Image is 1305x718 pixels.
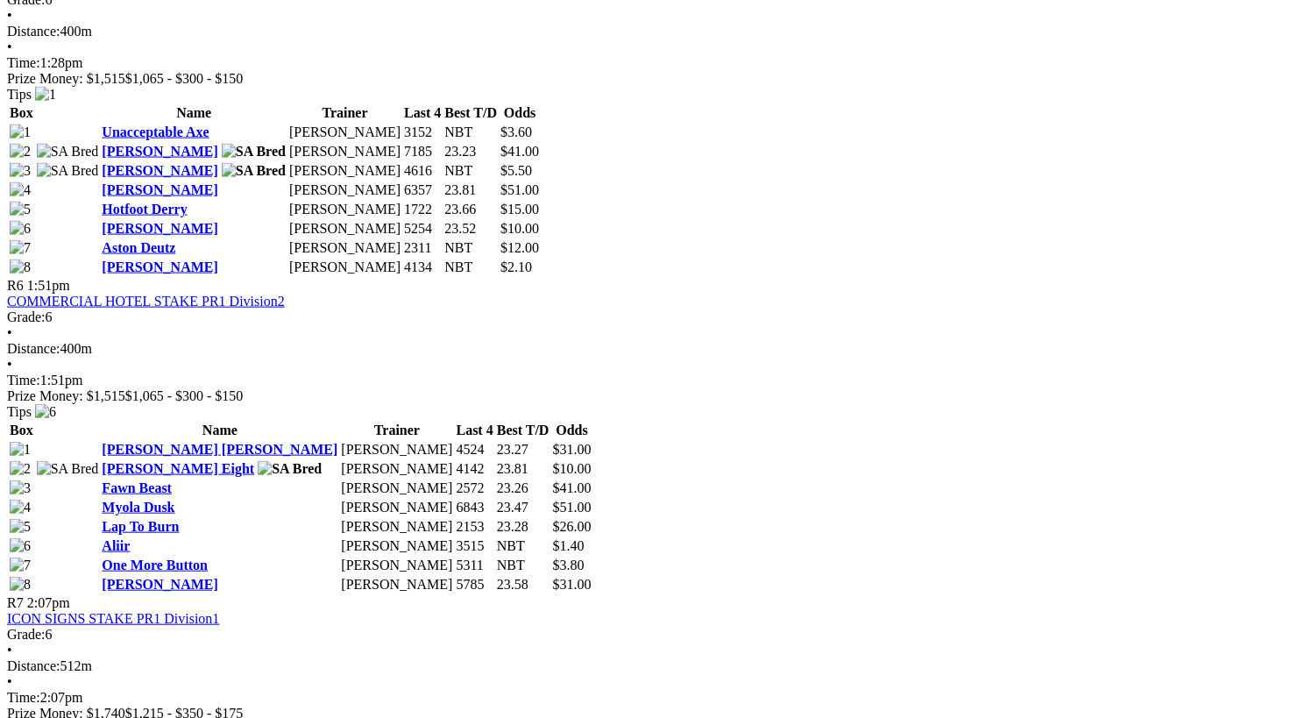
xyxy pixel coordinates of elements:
[102,163,217,178] a: [PERSON_NAME]
[340,576,453,594] td: [PERSON_NAME]
[125,388,244,403] span: $1,065 - $300 - $150
[10,182,31,198] img: 4
[102,480,172,495] a: Fawn Beast
[7,341,1298,357] div: 400m
[10,461,31,477] img: 2
[552,558,584,572] span: $3.80
[496,422,550,439] th: Best T/D
[10,124,31,140] img: 1
[102,519,179,534] a: Lap To Burn
[10,202,31,217] img: 5
[496,557,550,574] td: NBT
[7,325,12,340] span: •
[10,259,31,275] img: 8
[288,239,401,257] td: [PERSON_NAME]
[102,538,130,553] a: Aliir
[125,71,244,86] span: $1,065 - $300 - $150
[552,480,591,495] span: $41.00
[10,577,31,593] img: 8
[403,162,442,180] td: 4616
[7,294,285,309] a: COMMERCIAL HOTEL STAKE PR1 Division2
[102,124,209,139] a: Unacceptable Axe
[222,144,286,160] img: SA Bred
[403,239,442,257] td: 2311
[7,627,1298,643] div: 6
[500,240,539,255] span: $12.00
[10,480,31,496] img: 3
[552,500,591,515] span: $51.00
[496,499,550,516] td: 23.47
[10,500,31,515] img: 4
[455,441,493,459] td: 4524
[340,518,453,536] td: [PERSON_NAME]
[7,24,1298,39] div: 400m
[10,144,31,160] img: 2
[7,373,1298,388] div: 1:51pm
[7,55,40,70] span: Time:
[288,143,401,160] td: [PERSON_NAME]
[455,499,493,516] td: 6843
[288,220,401,238] td: [PERSON_NAME]
[551,422,592,439] th: Odds
[403,220,442,238] td: 5254
[35,87,56,103] img: 1
[496,460,550,478] td: 23.81
[443,181,498,199] td: 23.81
[443,220,498,238] td: 23.52
[7,309,46,324] span: Grade:
[7,309,1298,325] div: 6
[10,442,31,458] img: 1
[102,144,217,159] a: [PERSON_NAME]
[496,537,550,555] td: NBT
[102,461,254,476] a: [PERSON_NAME] Eight
[340,422,453,439] th: Trainer
[101,422,338,439] th: Name
[7,690,1298,706] div: 2:07pm
[500,163,532,178] span: $5.50
[403,259,442,276] td: 4134
[7,611,219,626] a: ICON SIGNS STAKE PR1 Division1
[102,221,217,236] a: [PERSON_NAME]
[288,181,401,199] td: [PERSON_NAME]
[443,162,498,180] td: NBT
[27,595,70,610] span: 2:07pm
[403,124,442,141] td: 3152
[7,24,60,39] span: Distance:
[443,201,498,218] td: 23.66
[552,577,591,592] span: $31.00
[288,124,401,141] td: [PERSON_NAME]
[7,341,60,356] span: Distance:
[340,480,453,497] td: [PERSON_NAME]
[340,460,453,478] td: [PERSON_NAME]
[7,373,40,387] span: Time:
[443,124,498,141] td: NBT
[455,422,493,439] th: Last 4
[10,163,31,179] img: 3
[455,576,493,594] td: 5785
[7,357,12,372] span: •
[7,39,12,54] span: •
[7,278,24,293] span: R6
[443,143,498,160] td: 23.23
[340,537,453,555] td: [PERSON_NAME]
[403,104,442,122] th: Last 4
[7,388,1298,404] div: Prize Money: $1,515
[496,441,550,459] td: 23.27
[7,658,60,673] span: Distance:
[102,558,208,572] a: One More Button
[37,163,99,179] img: SA Bred
[37,461,99,477] img: SA Bred
[102,240,175,255] a: Aston Deutz
[27,278,70,293] span: 1:51pm
[455,480,493,497] td: 2572
[10,240,31,256] img: 7
[500,104,540,122] th: Odds
[552,519,591,534] span: $26.00
[258,461,322,477] img: SA Bred
[340,499,453,516] td: [PERSON_NAME]
[443,239,498,257] td: NBT
[340,557,453,574] td: [PERSON_NAME]
[10,105,33,120] span: Box
[443,259,498,276] td: NBT
[102,442,337,457] a: [PERSON_NAME] [PERSON_NAME]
